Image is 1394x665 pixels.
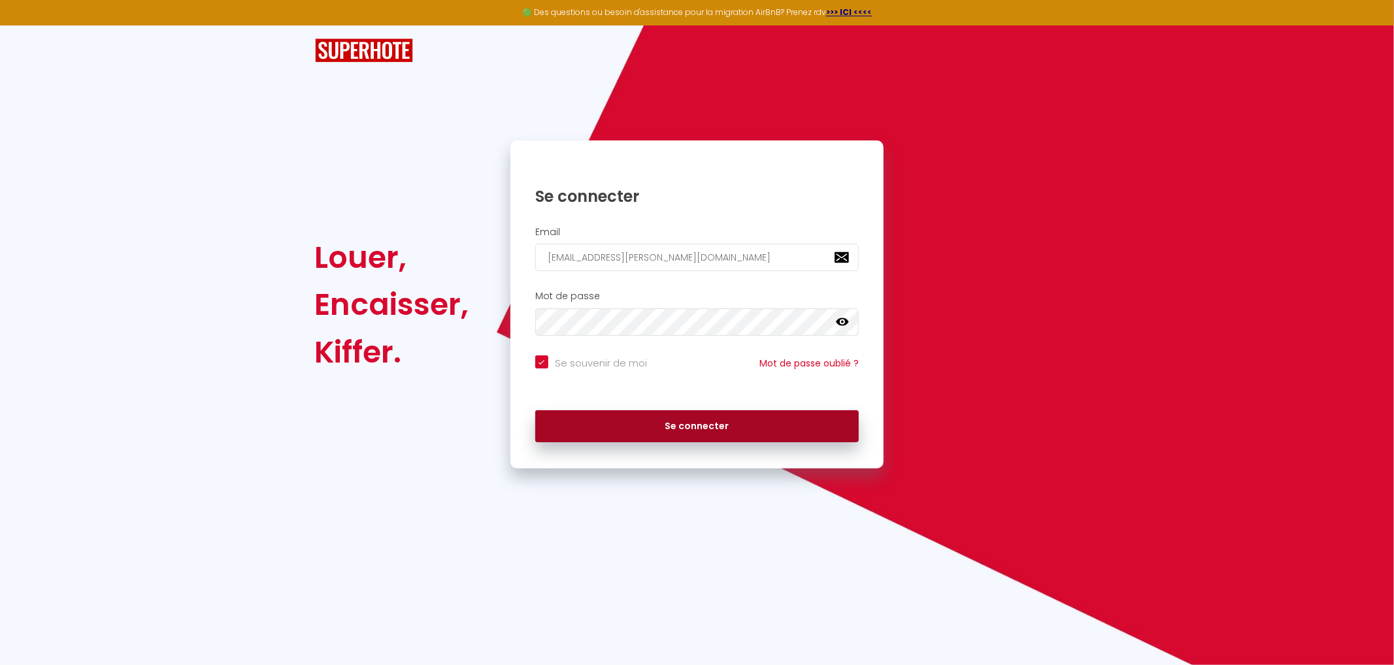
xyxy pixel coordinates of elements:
[535,186,859,206] h1: Se connecter
[826,7,872,18] a: >>> ICI <<<<
[535,227,859,238] h2: Email
[315,329,469,376] div: Kiffer.
[535,244,859,271] input: Ton Email
[535,410,859,443] button: Se connecter
[315,39,413,63] img: SuperHote logo
[315,281,469,328] div: Encaisser,
[535,291,859,302] h2: Mot de passe
[759,357,859,370] a: Mot de passe oublié ?
[315,234,469,281] div: Louer,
